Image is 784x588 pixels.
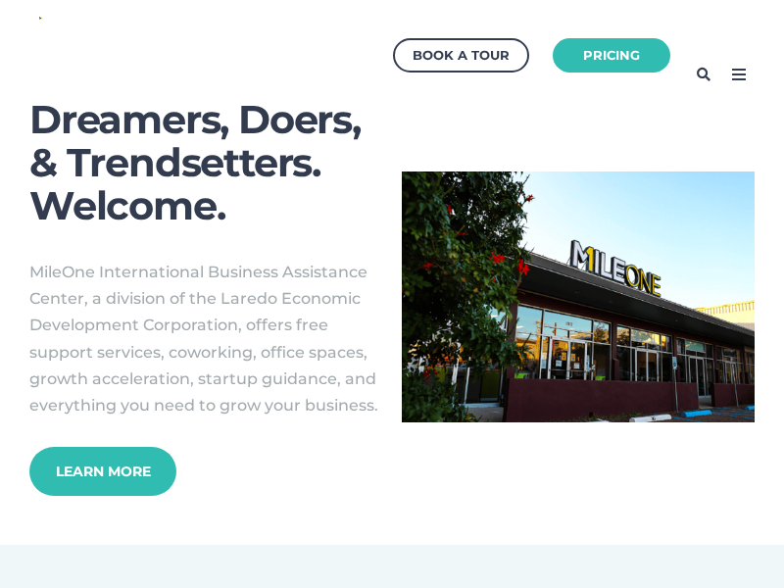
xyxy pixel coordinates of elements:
[553,38,670,73] a: Pricing
[29,98,382,227] h1: Dreamers, Doers, & Trendsetters. Welcome.
[29,447,176,496] a: Learn More
[402,171,755,423] img: Canva Design DAFZb0Spo9U
[39,17,42,20] img: MileOne Blue_Yellow Logo
[29,263,378,415] span: MileOne International Business Assistance Center, a division of the Laredo Economic Development C...
[413,43,510,68] div: Book a Tour
[393,38,529,73] a: Book a Tour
